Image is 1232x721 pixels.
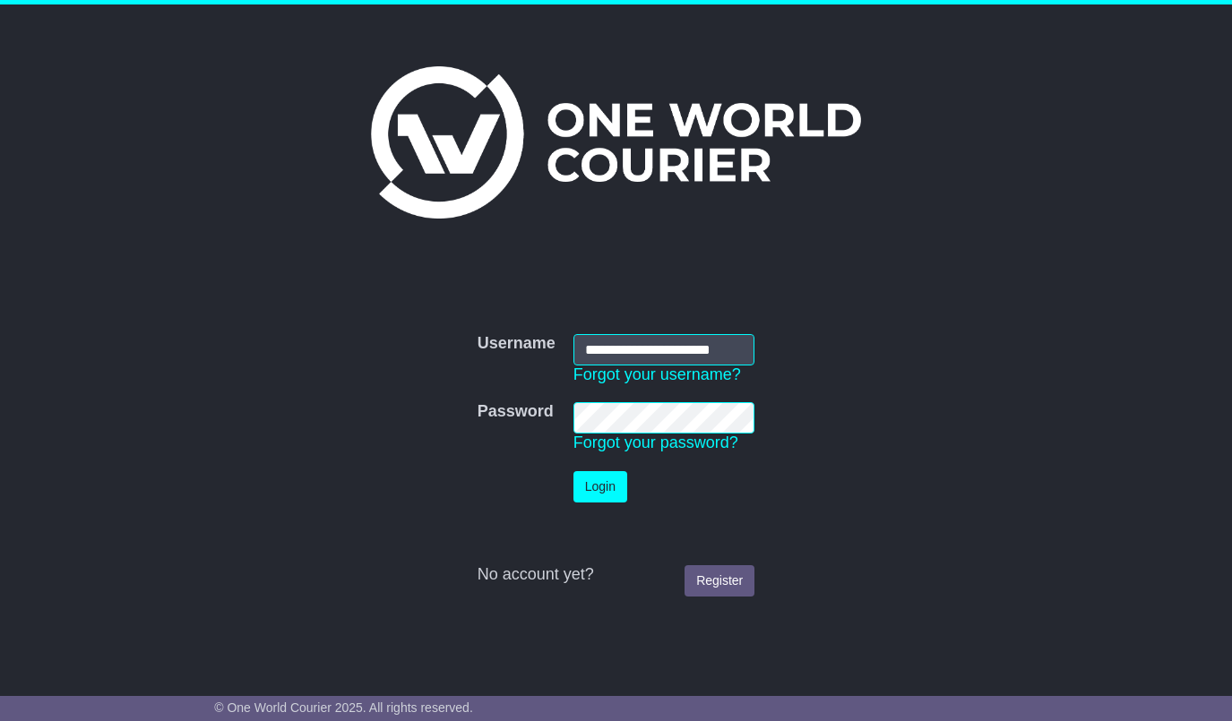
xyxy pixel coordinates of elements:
button: Login [573,471,627,502]
div: No account yet? [478,565,755,585]
span: © One World Courier 2025. All rights reserved. [214,700,473,715]
a: Forgot your password? [573,433,738,451]
a: Register [685,565,754,597]
a: Forgot your username? [573,365,741,383]
img: One World [371,66,860,219]
label: Username [478,334,556,354]
label: Password [478,402,554,422]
